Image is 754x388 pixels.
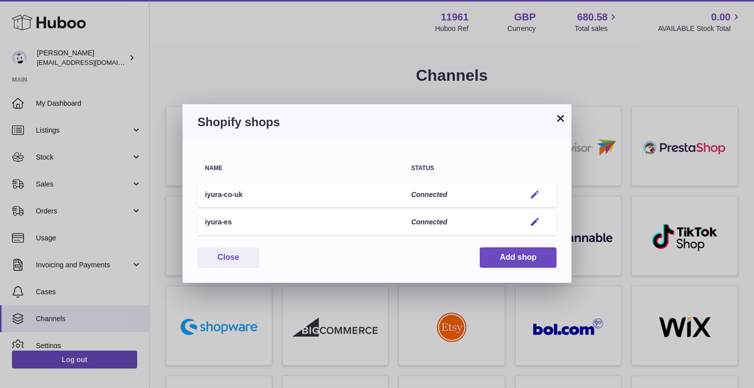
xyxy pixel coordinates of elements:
td: Connected [403,209,518,235]
td: Connected [403,182,518,207]
h3: Shopify shops [197,114,557,130]
td: iyura-co-uk [197,182,403,207]
div: Name [205,165,396,172]
button: Close [197,247,259,268]
button: × [555,112,566,124]
div: Status [411,165,511,172]
td: iyura-es [197,209,403,235]
button: Add shop [480,247,557,268]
